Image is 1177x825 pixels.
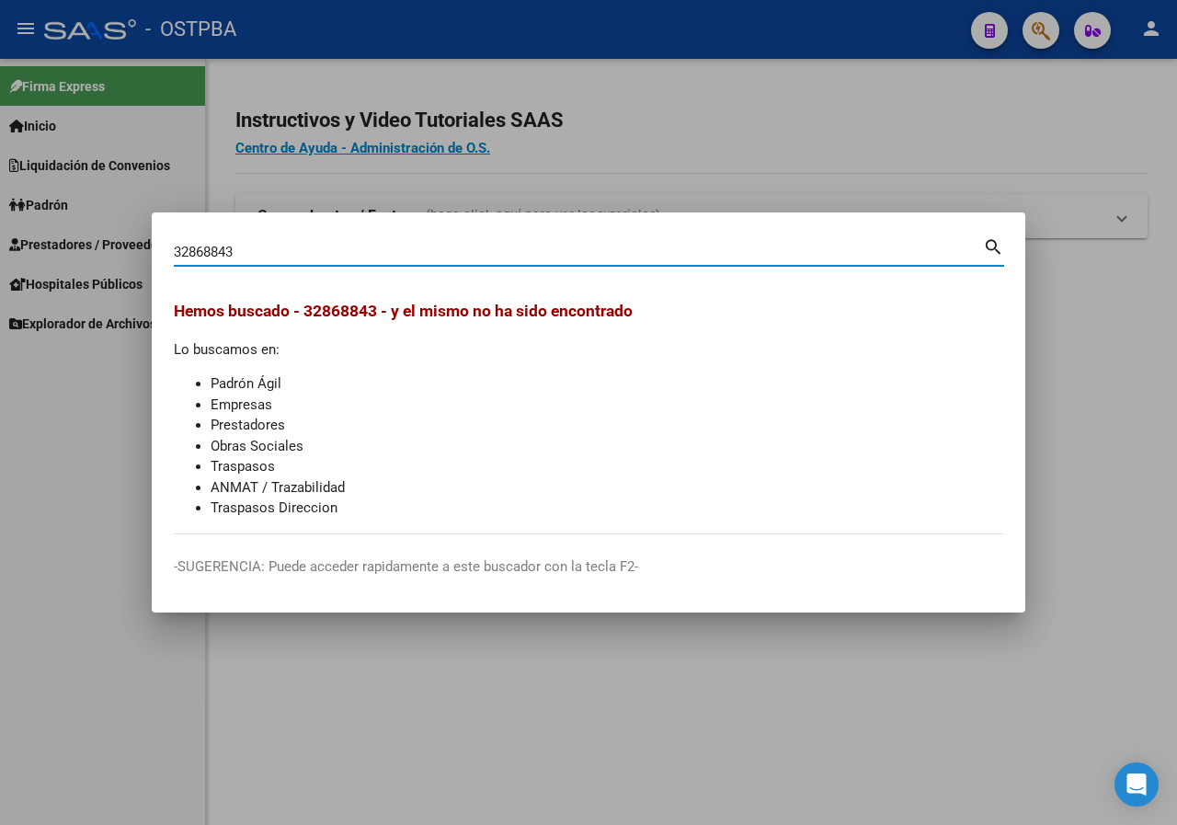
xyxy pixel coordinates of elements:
[211,373,1003,395] li: Padrón Ágil
[211,415,1003,436] li: Prestadores
[174,556,1003,578] p: -SUGERENCIA: Puede acceder rapidamente a este buscador con la tecla F2-
[211,456,1003,477] li: Traspasos
[211,477,1003,498] li: ANMAT / Trazabilidad
[211,436,1003,457] li: Obras Sociales
[1114,762,1159,807] div: Open Intercom Messenger
[211,395,1003,416] li: Empresas
[174,299,1003,519] div: Lo buscamos en:
[983,235,1004,257] mat-icon: search
[211,498,1003,519] li: Traspasos Direccion
[174,302,633,320] span: Hemos buscado - 32868843 - y el mismo no ha sido encontrado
